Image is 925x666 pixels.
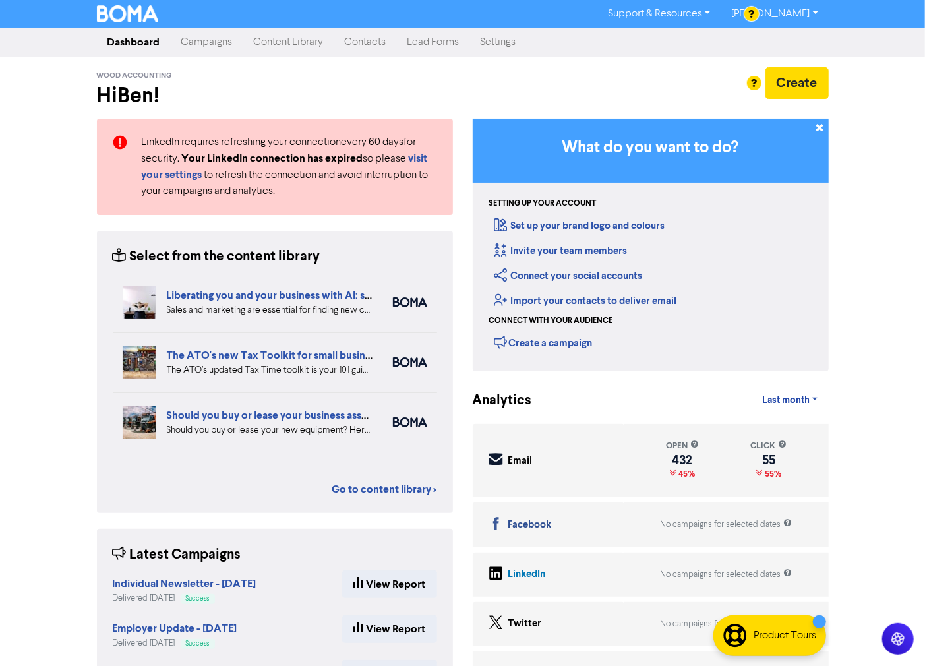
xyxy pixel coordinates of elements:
a: Campaigns [171,29,243,55]
div: Select from the content library [113,247,320,267]
a: Connect your social accounts [494,270,643,282]
a: Settings [470,29,527,55]
strong: Employer Update - [DATE] [113,622,237,635]
div: Delivered [DATE] [113,592,256,605]
h2: Hi Ben ! [97,83,453,108]
a: Contacts [334,29,397,55]
a: Should you buy or lease your business assets? [167,409,381,422]
div: 432 [666,455,699,466]
button: Create [765,67,829,99]
strong: Your LinkedIn connection has expired [181,152,363,165]
div: click [750,440,787,452]
div: 55 [750,455,787,466]
div: The ATO’s updated Tax Time toolkit is your 101 guide to business taxes. We’ve summarised the key ... [167,363,373,377]
div: Twitter [508,617,542,632]
div: Create a campaign [494,332,593,352]
a: [PERSON_NAME] [721,3,828,24]
div: Sales and marketing are essential for finding new customers but eat into your business time. We e... [167,303,373,317]
div: No campaigns for selected dates [661,568,792,581]
div: Facebook [508,518,552,533]
a: Go to content library > [332,481,437,497]
a: Dashboard [97,29,171,55]
span: Success [186,595,210,602]
div: Email [508,454,533,469]
div: LinkedIn requires refreshing your connection every 60 days for security. so please to refresh the... [131,135,447,199]
div: No campaigns for selected dates [661,618,792,630]
span: 55% [762,469,781,479]
img: BOMA Logo [97,5,159,22]
a: View Report [342,570,437,598]
div: Setting up your account [489,198,597,210]
iframe: Chat Widget [859,603,925,666]
a: Invite your team members [494,245,628,257]
a: Last month [752,387,828,413]
img: boma [393,297,427,307]
div: No campaigns for selected dates [661,518,792,531]
a: Liberating you and your business with AI: sales and marketing [167,289,453,302]
a: Individual Newsletter - [DATE] [113,579,256,590]
a: Set up your brand logo and colours [494,220,665,232]
a: The ATO's new Tax Toolkit for small business owners [167,349,419,362]
a: Import your contacts to deliver email [494,295,677,307]
div: LinkedIn [508,567,546,582]
span: 45% [676,469,696,479]
a: View Report [342,615,437,643]
div: open [666,440,699,452]
span: Last month [762,394,810,406]
a: Lead Forms [397,29,470,55]
a: Content Library [243,29,334,55]
h3: What do you want to do? [492,138,809,158]
img: boma [393,357,427,367]
div: Latest Campaigns [113,545,241,565]
span: Wood Accounting [97,71,173,80]
a: visit your settings [141,154,427,181]
strong: Individual Newsletter - [DATE] [113,577,256,590]
div: Connect with your audience [489,315,613,327]
a: Support & Resources [597,3,721,24]
a: Employer Update - [DATE] [113,624,237,634]
div: Delivered [DATE] [113,637,237,650]
img: boma_accounting [393,417,427,427]
div: Should you buy or lease your new equipment? Here are some pros and cons of each. We also can revi... [167,423,373,437]
div: Getting Started in BOMA [473,119,829,371]
span: Success [186,640,210,647]
div: Analytics [473,390,516,411]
